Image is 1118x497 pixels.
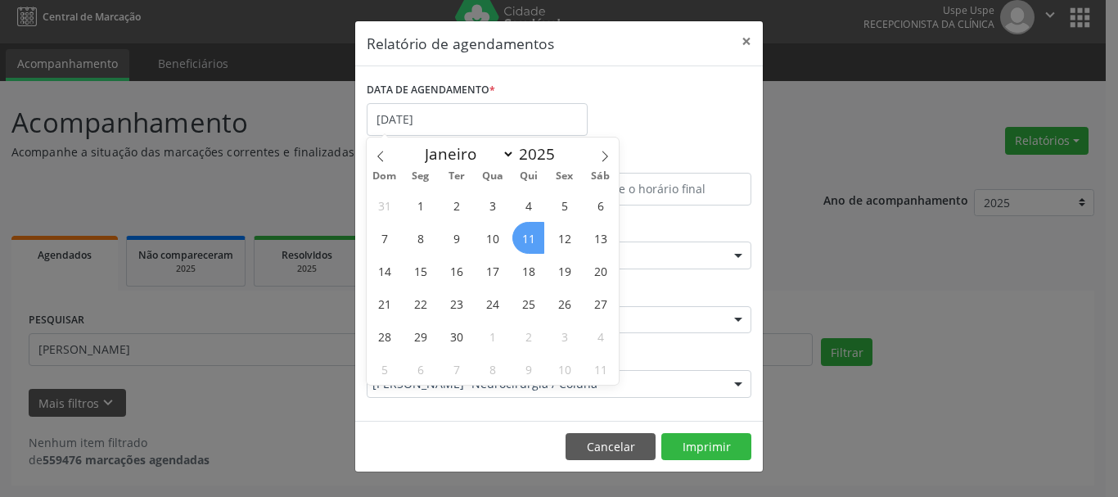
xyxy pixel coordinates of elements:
[584,222,616,254] span: Setembro 13, 2025
[563,173,751,206] input: Selecione o horário final
[404,222,436,254] span: Setembro 8, 2025
[583,171,619,182] span: Sáb
[404,287,436,319] span: Setembro 22, 2025
[566,433,656,461] button: Cancelar
[476,287,508,319] span: Setembro 24, 2025
[368,222,400,254] span: Setembro 7, 2025
[476,189,508,221] span: Setembro 3, 2025
[584,353,616,385] span: Outubro 11, 2025
[439,171,475,182] span: Ter
[584,189,616,221] span: Setembro 6, 2025
[548,353,580,385] span: Outubro 10, 2025
[404,189,436,221] span: Setembro 1, 2025
[440,353,472,385] span: Outubro 7, 2025
[515,143,569,165] input: Year
[476,320,508,352] span: Outubro 1, 2025
[512,353,544,385] span: Outubro 9, 2025
[512,255,544,287] span: Setembro 18, 2025
[730,21,763,61] button: Close
[476,255,508,287] span: Setembro 17, 2025
[440,320,472,352] span: Setembro 30, 2025
[512,222,544,254] span: Setembro 11, 2025
[511,171,547,182] span: Qui
[367,171,403,182] span: Dom
[417,142,515,165] select: Month
[512,287,544,319] span: Setembro 25, 2025
[403,171,439,182] span: Seg
[548,189,580,221] span: Setembro 5, 2025
[440,255,472,287] span: Setembro 16, 2025
[548,287,580,319] span: Setembro 26, 2025
[367,33,554,54] h5: Relatório de agendamentos
[512,320,544,352] span: Outubro 2, 2025
[548,255,580,287] span: Setembro 19, 2025
[404,320,436,352] span: Setembro 29, 2025
[547,171,583,182] span: Sex
[584,287,616,319] span: Setembro 27, 2025
[475,171,511,182] span: Qua
[548,222,580,254] span: Setembro 12, 2025
[440,287,472,319] span: Setembro 23, 2025
[440,189,472,221] span: Setembro 2, 2025
[476,353,508,385] span: Outubro 8, 2025
[368,255,400,287] span: Setembro 14, 2025
[367,78,495,103] label: DATA DE AGENDAMENTO
[584,320,616,352] span: Outubro 4, 2025
[404,353,436,385] span: Outubro 6, 2025
[367,103,588,136] input: Selecione uma data ou intervalo
[404,255,436,287] span: Setembro 15, 2025
[563,147,751,173] label: ATÉ
[368,353,400,385] span: Outubro 5, 2025
[440,222,472,254] span: Setembro 9, 2025
[584,255,616,287] span: Setembro 20, 2025
[476,222,508,254] span: Setembro 10, 2025
[512,189,544,221] span: Setembro 4, 2025
[368,320,400,352] span: Setembro 28, 2025
[661,433,751,461] button: Imprimir
[368,287,400,319] span: Setembro 21, 2025
[368,189,400,221] span: Agosto 31, 2025
[548,320,580,352] span: Outubro 3, 2025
